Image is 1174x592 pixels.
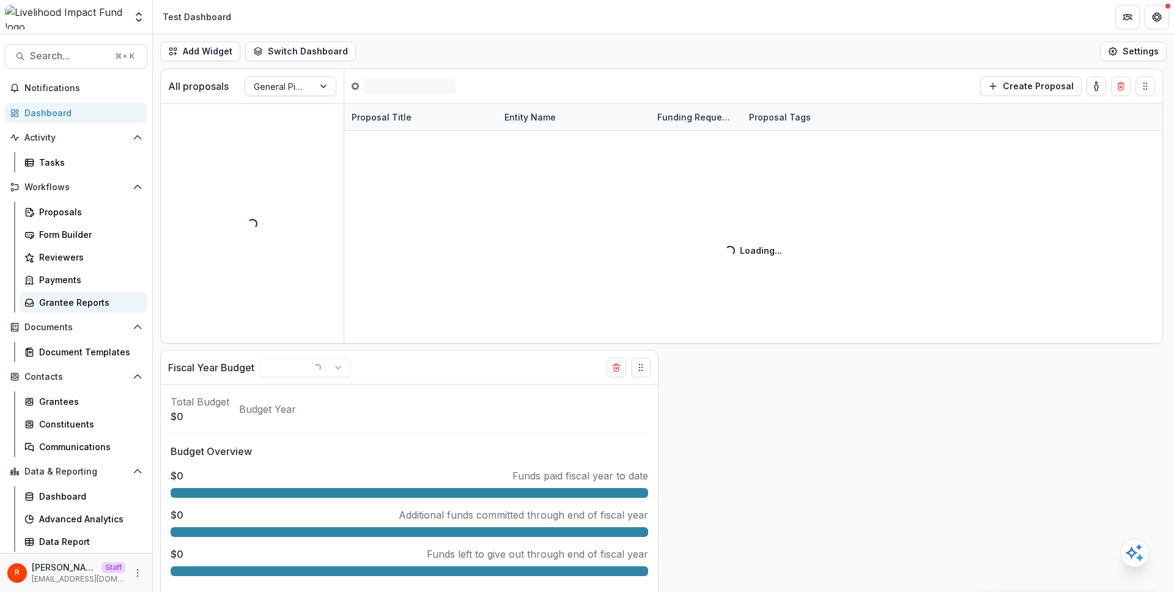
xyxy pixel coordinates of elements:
button: Delete card [1111,76,1131,96]
a: Communications [20,437,147,457]
button: Partners [1115,5,1140,29]
a: Form Builder [20,224,147,245]
p: $0 [171,468,183,483]
p: [PERSON_NAME] [32,561,97,574]
button: Create Proposal [980,76,1082,96]
div: Dashboard [24,106,138,119]
div: ⌘ + K [113,50,137,63]
span: Data & Reporting [24,467,128,477]
p: Funds left to give out through end of fiscal year [427,547,648,561]
a: Proposals [20,202,147,222]
button: Delete card [607,358,626,377]
a: Payments [20,270,147,290]
div: Advanced Analytics [39,512,138,525]
button: Open entity switcher [130,5,147,29]
button: Add Widget [160,42,240,61]
span: Workflows [24,182,128,193]
p: $0 [171,547,183,561]
button: Switch Dashboard [245,42,356,61]
p: Staff [102,562,125,573]
span: Notifications [24,83,142,94]
span: Search... [30,50,108,62]
a: Reviewers [20,247,147,267]
nav: breadcrumb [158,8,236,26]
img: Livelihood Impact Fund logo [5,5,125,29]
button: Drag [1135,76,1155,96]
button: Open AI Assistant [1120,538,1150,568]
div: Payments [39,273,138,286]
a: Document Templates [20,342,147,362]
div: Raj [15,569,20,577]
div: Tasks [39,156,138,169]
p: All proposals [168,79,229,94]
div: Document Templates [39,346,138,358]
p: [EMAIL_ADDRESS][DOMAIN_NAME] [32,574,125,585]
div: Constituents [39,418,138,431]
span: Contacts [24,372,128,382]
div: Form Builder [39,228,138,241]
div: Test Dashboard [163,10,231,23]
p: Funds paid fiscal year to date [512,468,648,483]
a: Dashboard [5,103,147,123]
button: Search... [5,44,147,68]
p: Additional funds committed through end of fiscal year [399,508,648,522]
button: Settings [1100,42,1167,61]
button: Open Documents [5,317,147,337]
p: Budget Year [239,402,296,416]
button: toggle-assigned-to-me [1087,76,1106,96]
button: Open Data & Reporting [5,462,147,481]
a: Tasks [20,152,147,172]
div: Communications [39,440,138,453]
p: $0 [171,409,229,424]
button: Open Workflows [5,177,147,197]
div: Grantee Reports [39,296,138,309]
div: Dashboard [39,490,138,503]
p: Total Budget [171,394,229,409]
button: Open Activity [5,128,147,147]
span: Activity [24,133,128,143]
div: Proposals [39,205,138,218]
button: Open Contacts [5,367,147,387]
div: Grantees [39,395,138,408]
div: Reviewers [39,251,138,264]
p: Fiscal Year Budget [168,360,254,375]
button: Notifications [5,78,147,98]
a: Grantee Reports [20,292,147,313]
button: Drag [631,358,651,377]
div: Data Report [39,535,138,548]
a: Data Report [20,531,147,552]
a: Advanced Analytics [20,509,147,529]
p: Budget Overview [171,444,648,459]
button: Get Help [1145,5,1169,29]
a: Grantees [20,391,147,412]
a: Dashboard [20,486,147,506]
span: Documents [24,322,128,333]
p: $0 [171,508,183,522]
a: Constituents [20,414,147,434]
button: More [130,566,145,580]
